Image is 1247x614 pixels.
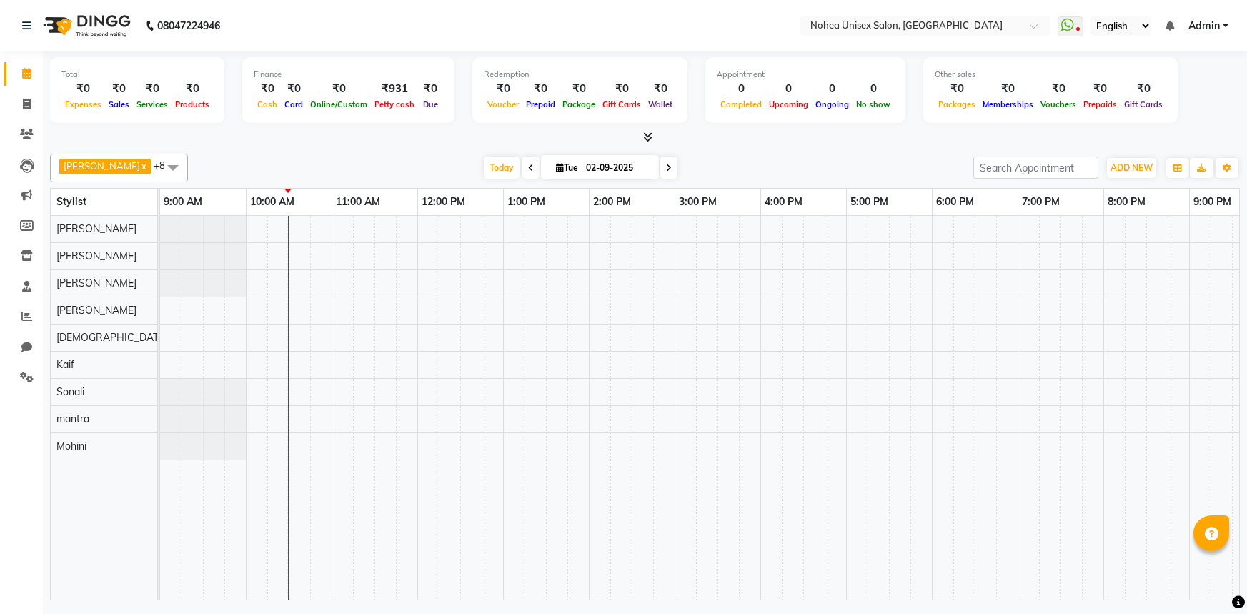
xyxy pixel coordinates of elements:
[133,99,172,109] span: Services
[56,412,89,425] span: mantra
[56,222,136,235] span: [PERSON_NAME]
[522,81,559,97] div: ₹0
[371,99,418,109] span: Petty cash
[1190,192,1235,212] a: 9:00 PM
[56,195,86,208] span: Stylist
[935,99,979,109] span: Packages
[56,277,136,289] span: [PERSON_NAME]
[1080,99,1121,109] span: Prepaids
[247,192,298,212] a: 10:00 AM
[56,385,84,398] span: Sonali
[979,99,1037,109] span: Memberships
[812,99,853,109] span: Ongoing
[61,81,105,97] div: ₹0
[56,440,86,452] span: Mohini
[717,81,765,97] div: 0
[559,99,599,109] span: Package
[61,69,213,81] div: Total
[645,81,676,97] div: ₹0
[172,81,213,97] div: ₹0
[599,81,645,97] div: ₹0
[812,81,853,97] div: 0
[504,192,549,212] a: 1:00 PM
[56,358,74,371] span: Kaif
[765,81,812,97] div: 0
[157,6,220,46] b: 08047224946
[371,81,418,97] div: ₹931
[717,69,894,81] div: Appointment
[154,159,176,171] span: +8
[133,81,172,97] div: ₹0
[559,81,599,97] div: ₹0
[1111,162,1153,173] span: ADD NEW
[418,192,469,212] a: 12:00 PM
[1037,81,1080,97] div: ₹0
[979,81,1037,97] div: ₹0
[254,81,281,97] div: ₹0
[418,81,443,97] div: ₹0
[675,192,720,212] a: 3:00 PM
[761,192,806,212] a: 4:00 PM
[1121,99,1166,109] span: Gift Cards
[307,81,371,97] div: ₹0
[1104,192,1149,212] a: 8:00 PM
[552,162,582,173] span: Tue
[935,81,979,97] div: ₹0
[56,304,136,317] span: [PERSON_NAME]
[1188,19,1220,34] span: Admin
[933,192,978,212] a: 6:00 PM
[484,81,522,97] div: ₹0
[160,192,206,212] a: 9:00 AM
[281,81,307,97] div: ₹0
[105,99,133,109] span: Sales
[307,99,371,109] span: Online/Custom
[590,192,635,212] a: 2:00 PM
[645,99,676,109] span: Wallet
[973,157,1098,179] input: Search Appointment
[332,192,384,212] a: 11:00 AM
[847,192,892,212] a: 5:00 PM
[61,99,105,109] span: Expenses
[1018,192,1063,212] a: 7:00 PM
[853,99,894,109] span: No show
[717,99,765,109] span: Completed
[935,69,1166,81] div: Other sales
[419,99,442,109] span: Due
[484,69,676,81] div: Redemption
[1080,81,1121,97] div: ₹0
[853,81,894,97] div: 0
[1121,81,1166,97] div: ₹0
[140,160,146,172] a: x
[56,249,136,262] span: [PERSON_NAME]
[599,99,645,109] span: Gift Cards
[64,160,140,172] span: [PERSON_NAME]
[172,99,213,109] span: Products
[522,99,559,109] span: Prepaid
[254,99,281,109] span: Cash
[281,99,307,109] span: Card
[254,69,443,81] div: Finance
[1107,158,1156,178] button: ADD NEW
[105,81,133,97] div: ₹0
[1037,99,1080,109] span: Vouchers
[36,6,134,46] img: logo
[484,99,522,109] span: Voucher
[56,331,168,344] span: [DEMOGRAPHIC_DATA]
[765,99,812,109] span: Upcoming
[484,157,520,179] span: Today
[582,157,653,179] input: 2025-09-02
